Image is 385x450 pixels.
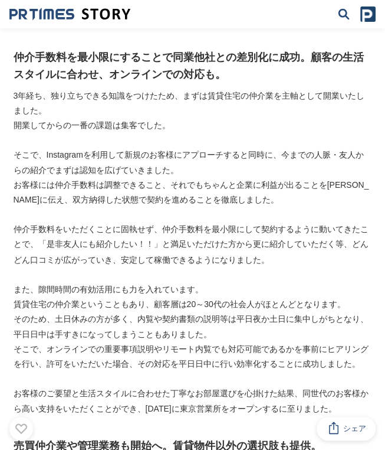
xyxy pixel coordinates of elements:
p: そこで、Instagramを利用して新規のお客様にアプローチすると同時に、今までの人脈・友人からの紹介でまずは認知を広げていきました。 [14,148,372,177]
h2: 仲介手数料を最小限にすることで同業他社との差別化に成功。顧客の生活スタイルに合わせ、オンラインでの対応も。 [14,49,372,83]
p: また、隙間時間の有効活用にも力を入れています。 [14,282,372,296]
p: 仲介手数料をいただくことに固執せず、仲介手数料を最小限にして契約するように動いてきたことで、「是非友人にも紹介したい！！」と満足いただけた方から更に紹介していただく等、どんどん口コミが広がってい... [14,222,372,267]
p: お客様のご要望と生活スタイルに合わせた丁寧なお部屋選びを心掛けた結果、同世代のお客様から高い支持をいただくことができ、[DATE]に東京営業所をオープンするに至りました。 [14,386,372,415]
p: 3年経ち、独り立ちできる知識をつけたため、まずは賃貸住宅の仲介業を主軸として開業いたしました。 [14,89,372,118]
p: そこで、オンラインでの重要事項説明やリモート内覧でも対応可能であるかを事前にヒアリングを行い、許可をいただいた場合、その対応を平日日中に行い効率化することに成功しました。 [14,341,372,371]
img: 成果の裏側にあるストーリーをメディアに届ける [9,8,130,21]
p: 賃貸住宅の仲介業ということもあり、顧客層は20～30代の社会人がほとんどとなります。 [14,296,372,311]
p: そのため、土日休みの方が多く、内覧や契約書類の説明等は平日夜か土日に集中しがちとなり、平日日中は手すきになってしまうこともありました。 [14,311,372,341]
a: 成果の裏側にあるストーリーをメディアに届ける 成果の裏側にあるストーリーをメディアに届ける [9,8,130,21]
span: シェア [343,423,366,434]
p: お客様には仲介手数料は調整できること、それでもちゃんと企業に利益が出ることを[PERSON_NAME]に伝え、双方納得した状態で契約を進めることを徹底しました。 [14,178,372,207]
img: prtimes [360,6,376,22]
button: シェア [317,417,376,441]
p: 開業してからの一番の課題は集客でした。 [14,118,372,133]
